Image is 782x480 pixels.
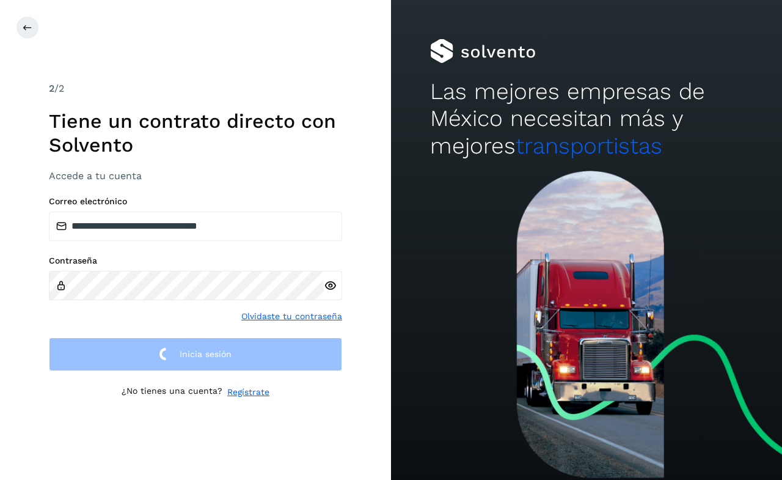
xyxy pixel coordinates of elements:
[49,109,342,157] h1: Tiene un contrato directo con Solvento
[49,81,342,96] div: /2
[180,350,232,358] span: Inicia sesión
[49,170,342,182] h3: Accede a tu cuenta
[241,310,342,323] a: Olvidaste tu contraseña
[49,256,342,266] label: Contraseña
[516,133,662,159] span: transportistas
[49,83,54,94] span: 2
[49,338,342,371] button: Inicia sesión
[227,386,269,399] a: Regístrate
[430,78,743,160] h2: Las mejores empresas de México necesitan más y mejores
[49,196,342,207] label: Correo electrónico
[122,386,222,399] p: ¿No tienes una cuenta?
